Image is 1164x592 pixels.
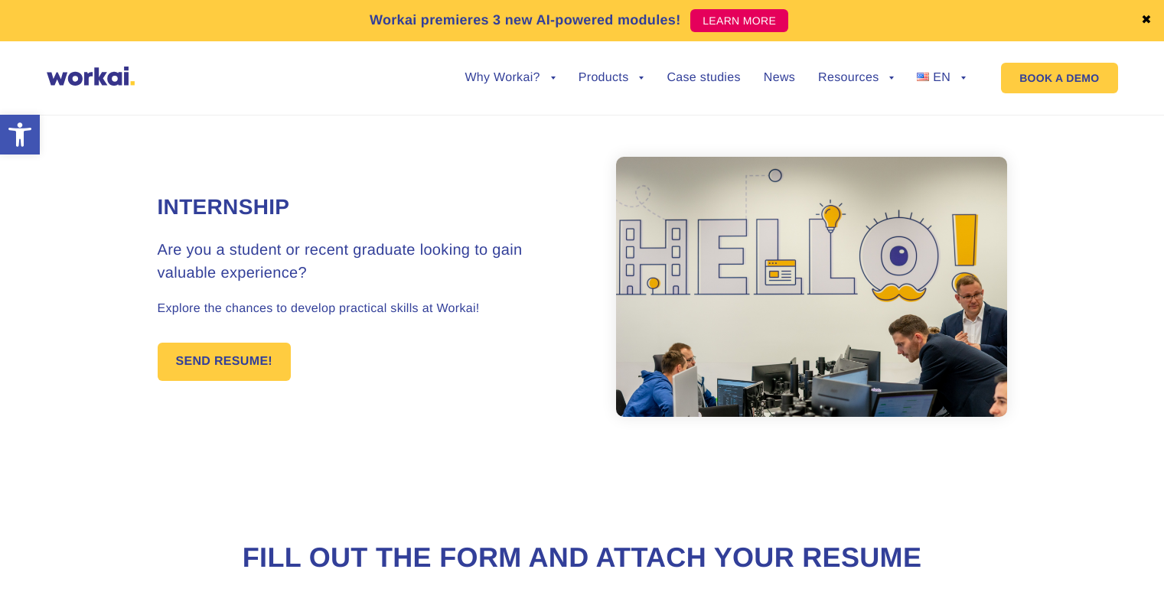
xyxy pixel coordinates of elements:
[579,72,644,84] a: Products
[690,9,788,32] a: LEARN MORE
[818,72,894,84] a: Resources
[158,242,523,281] span: Are you a student or recent graduate looking to gain valuable experience?
[1001,63,1117,93] a: BOOK A DEMO
[158,195,290,219] strong: Internship
[370,10,681,31] p: Workai premieres 3 new AI-powered modules!
[764,72,795,84] a: News
[667,72,740,84] a: Case studies
[933,71,950,84] span: EN
[158,539,1007,577] h2: Fill out the form and attach your resume
[465,72,555,84] a: Why Workai?
[1141,15,1152,27] a: ✖
[158,300,582,318] p: Explore the chances to develop practical skills at Workai!
[158,343,292,381] a: SEND RESUME!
